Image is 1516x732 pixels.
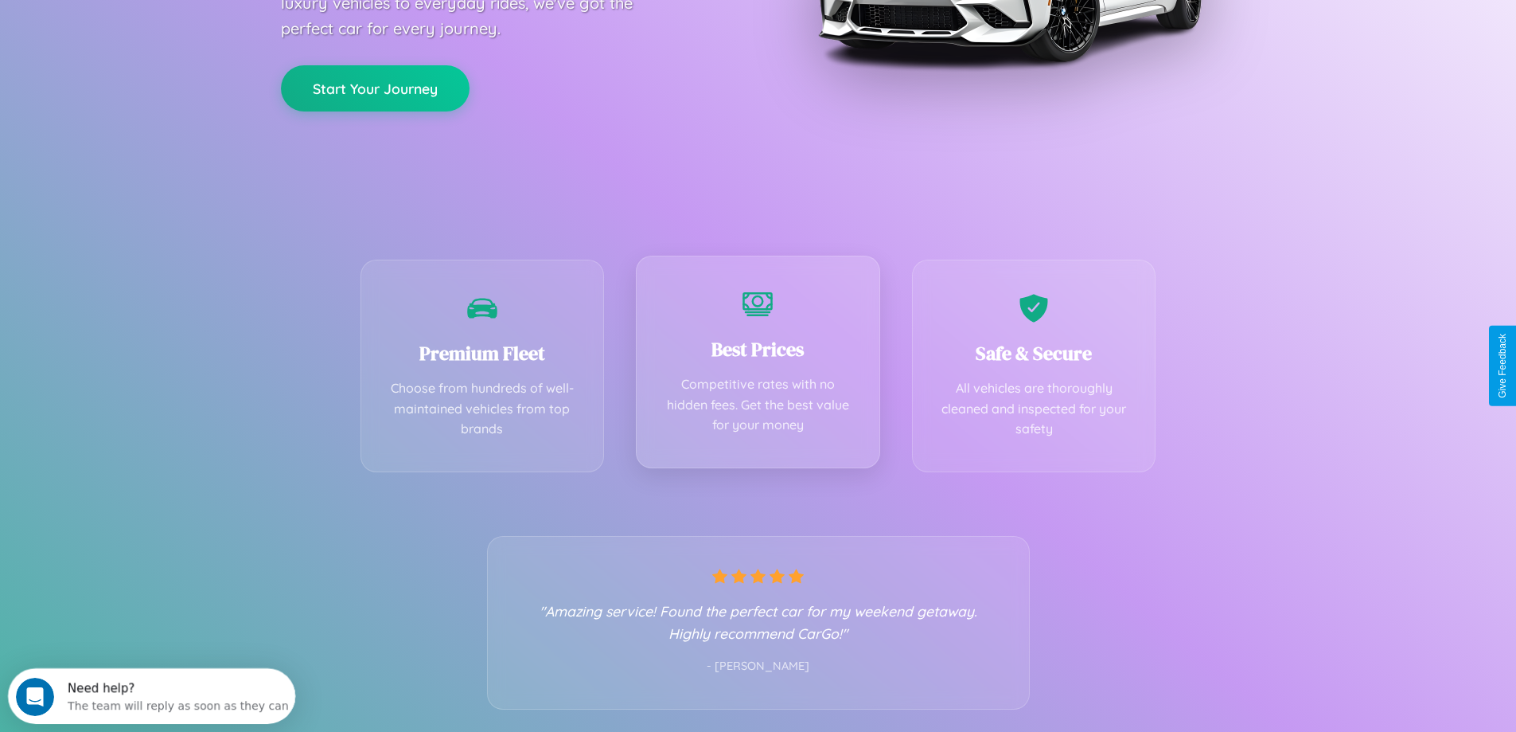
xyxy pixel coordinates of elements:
[937,340,1132,366] h3: Safe & Secure
[281,65,470,112] button: Start Your Journey
[661,374,855,436] p: Competitive rates with no hidden fees. Get the best value for your money
[60,14,281,26] div: Need help?
[385,340,580,366] h3: Premium Fleet
[1497,334,1508,398] div: Give Feedback
[385,378,580,440] p: Choose from hundreds of well-maintained vehicles from top brands
[60,26,281,43] div: The team will reply as soon as they can
[16,678,54,716] iframe: Intercom live chat
[520,600,997,644] p: "Amazing service! Found the perfect car for my weekend getaway. Highly recommend CarGo!"
[661,336,855,362] h3: Best Prices
[6,6,296,50] div: Open Intercom Messenger
[520,656,997,677] p: - [PERSON_NAME]
[8,668,295,724] iframe: Intercom live chat discovery launcher
[937,378,1132,440] p: All vehicles are thoroughly cleaned and inspected for your safety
